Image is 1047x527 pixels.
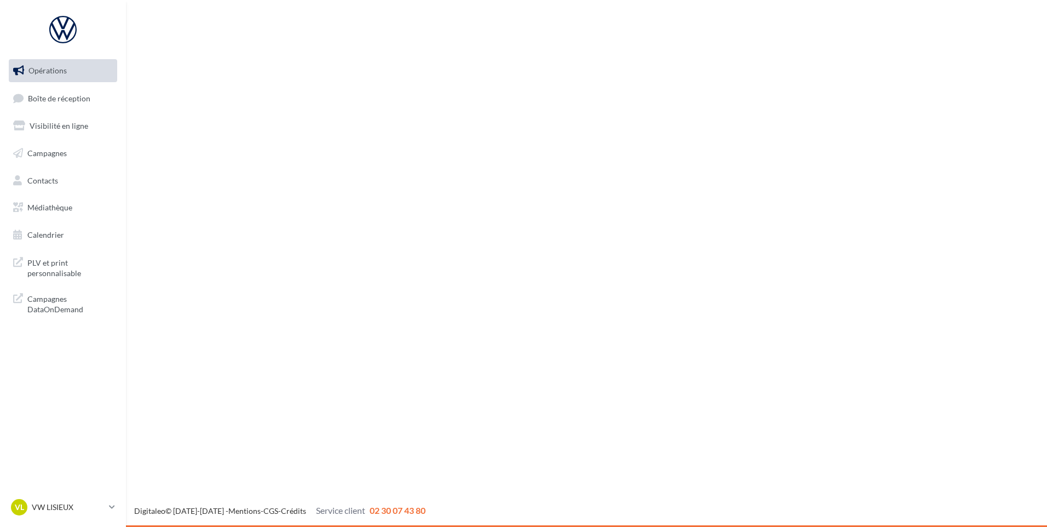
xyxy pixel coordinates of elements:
span: Contacts [27,175,58,185]
a: Crédits [281,506,306,515]
span: © [DATE]-[DATE] - - - [134,506,425,515]
a: Campagnes DataOnDemand [7,287,119,319]
span: Calendrier [27,230,64,239]
span: Médiathèque [27,203,72,212]
span: VL [15,502,24,513]
span: Campagnes DataOnDemand [27,291,113,315]
span: 02 30 07 43 80 [370,505,425,515]
a: Campagnes [7,142,119,165]
p: VW LISIEUX [32,502,105,513]
a: VL VW LISIEUX [9,497,117,518]
a: Contacts [7,169,119,192]
a: Visibilité en ligne [7,114,119,138]
a: Calendrier [7,224,119,247]
span: PLV et print personnalisable [27,255,113,279]
a: Opérations [7,59,119,82]
span: Visibilité en ligne [30,121,88,130]
a: Digitaleo [134,506,165,515]
a: Médiathèque [7,196,119,219]
span: Opérations [28,66,67,75]
span: Campagnes [27,148,67,158]
a: Boîte de réception [7,87,119,110]
span: Boîte de réception [28,93,90,102]
a: CGS [263,506,278,515]
span: Service client [316,505,365,515]
a: Mentions [228,506,261,515]
a: PLV et print personnalisable [7,251,119,283]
